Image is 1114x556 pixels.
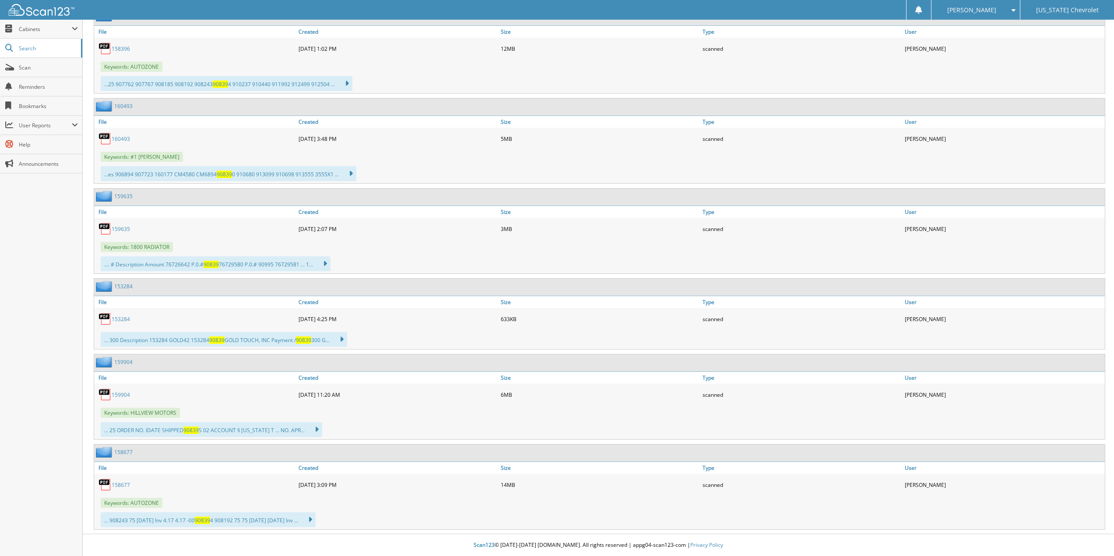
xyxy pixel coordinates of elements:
img: folder2.png [96,447,114,458]
span: [US_STATE] Chevrolet [1036,7,1099,13]
span: 90839 [209,336,225,344]
a: Created [296,26,499,38]
span: [PERSON_NAME] [947,7,996,13]
img: folder2.png [96,191,114,202]
a: 159635 [114,192,133,200]
a: Type [700,296,903,308]
span: 90839 [195,517,210,524]
span: Bookmarks [19,102,78,110]
div: scanned [700,386,903,403]
span: Keywords: 1800 RADIATOR [101,242,173,252]
a: Type [700,462,903,474]
a: Created [296,116,499,128]
span: Announcements [19,160,78,168]
span: Keywords: HILLVIEW MOTORS [101,408,180,418]
a: 158677 [112,481,130,489]
div: ...es 906894 907723 160177 CM4580 CM6894 0 910680 913099 910698 913555 3555X1 ... [101,166,356,181]
div: 3MB [499,220,701,238]
a: File [94,206,296,218]
a: Size [499,116,701,128]
div: scanned [700,130,903,147]
img: folder2.png [96,357,114,367]
a: Created [296,296,499,308]
a: User [903,26,1105,38]
div: [PERSON_NAME] [903,476,1105,493]
div: ... 25 ORDER NO. IDATE SHIPPED S 02 ACCOUNT § [US_STATE] T ... NO. APR... [101,422,322,437]
a: Created [296,206,499,218]
a: 160493 [112,135,130,143]
div: [DATE] 4:25 PM [296,310,499,328]
div: scanned [700,476,903,493]
img: PDF.png [98,478,112,491]
a: Size [499,296,701,308]
span: 90839 [204,261,219,268]
a: Size [499,462,701,474]
div: scanned [700,220,903,238]
img: PDF.png [98,42,112,55]
a: 153284 [114,283,133,290]
a: File [94,26,296,38]
div: 5MB [499,130,701,147]
div: ... 908243 75 [DATE] Inv 4.17 4.17 -00 4 908192 75 75 [DATE] [DATE] Inv ... [101,512,316,527]
div: [PERSON_NAME] [903,220,1105,238]
img: PDF.png [98,312,112,325]
a: User [903,116,1105,128]
span: Keywords: AUTOZONE [101,498,162,508]
div: ... 300 Description 153284 GOLD42 153284 GOLD TOUCH, INC Payment / 300 G... [101,332,347,347]
div: [DATE] 3:48 PM [296,130,499,147]
a: User [903,296,1105,308]
a: 159904 [112,391,130,399]
span: 90839 [183,427,199,434]
a: Size [499,372,701,384]
a: Type [700,116,903,128]
a: User [903,372,1105,384]
a: 159904 [114,358,133,366]
span: Scan123 [474,541,495,549]
a: File [94,372,296,384]
div: [DATE] 11:20 AM [296,386,499,403]
img: folder2.png [96,281,114,292]
a: 158396 [112,45,130,52]
a: User [903,206,1105,218]
span: Keywords: AUTOZONE [101,62,162,72]
span: Scan [19,64,78,71]
img: PDF.png [98,132,112,145]
div: 12MB [499,40,701,57]
a: Type [700,26,903,38]
img: folder2.png [96,101,114,112]
a: Created [296,462,499,474]
a: Type [700,206,903,218]
a: User [903,462,1105,474]
span: Search [19,45,77,52]
div: scanned [700,310,903,328]
img: scan123-logo-white.svg [9,4,74,16]
a: Privacy Policy [690,541,723,549]
span: 90839 [296,336,311,344]
span: Keywords: #1 [PERSON_NAME] [101,152,183,162]
div: .... # Description Amount 76726642 P.0.# 76729580 P.0.# 90995 76729581 ... 1... [101,256,330,271]
div: scanned [700,40,903,57]
img: PDF.png [98,388,112,401]
span: Help [19,141,78,148]
a: File [94,296,296,308]
a: 159635 [112,225,130,233]
a: Created [296,372,499,384]
iframe: Chat Widget [1070,514,1114,556]
div: 6MB [499,386,701,403]
a: 153284 [112,315,130,323]
div: [DATE] 3:09 PM [296,476,499,493]
div: [DATE] 2:07 PM [296,220,499,238]
div: © [DATE]-[DATE] [DOMAIN_NAME]. All rights reserved | appg04-scan123-com | [83,535,1114,556]
div: [DATE] 1:02 PM [296,40,499,57]
span: User Reports [19,122,72,129]
div: [PERSON_NAME] [903,310,1105,328]
span: Cabinets [19,25,72,33]
span: 90839 [217,171,232,178]
div: [PERSON_NAME] [903,40,1105,57]
div: ...25 907762 907767 908185 908192 908243 4 910237 910440 911992 912499 912504 ... [101,76,352,91]
div: 633KB [499,310,701,328]
span: Reminders [19,83,78,91]
a: Type [700,372,903,384]
a: 158677 [114,448,133,456]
